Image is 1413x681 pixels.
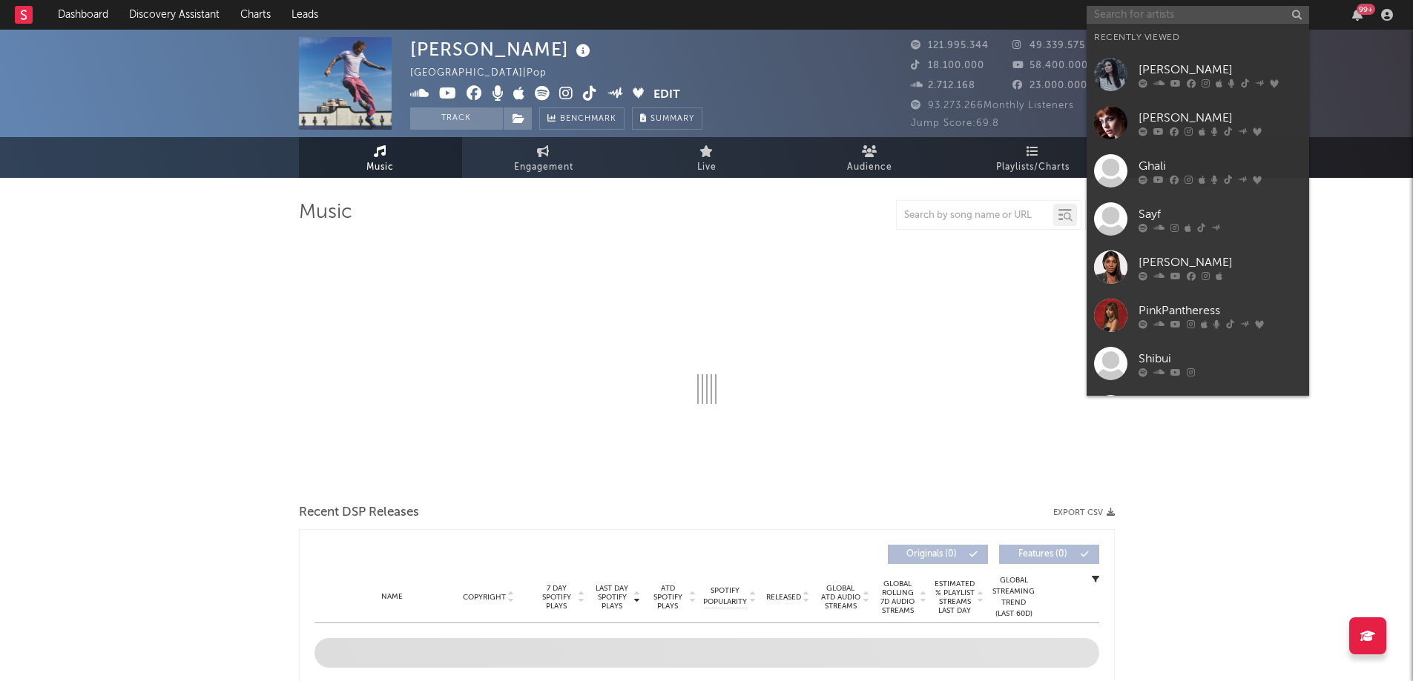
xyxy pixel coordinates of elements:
[911,61,984,70] span: 18.100.000
[888,545,988,564] button: Originals(0)
[1087,195,1309,243] a: Sayf
[788,137,952,178] a: Audience
[935,579,975,615] span: Estimated % Playlist Streams Last Day
[410,64,564,82] div: [GEOGRAPHIC_DATA] | Pop
[897,550,966,559] span: Originals ( 0 )
[593,584,632,611] span: Last Day Spotify Plays
[299,504,419,522] span: Recent DSP Releases
[1087,99,1309,147] a: [PERSON_NAME]
[1087,147,1309,195] a: Ghali
[632,107,702,130] button: Summary
[877,579,918,615] span: Global Rolling 7D Audio Streams
[1009,550,1077,559] span: Features ( 0 )
[999,545,1099,564] button: Features(0)
[539,107,625,130] a: Benchmark
[1087,339,1309,388] a: Shibui
[1139,350,1302,368] div: Shibui
[1352,9,1363,21] button: 99+
[1357,4,1375,15] div: 99 +
[653,86,680,104] button: Edit
[1053,508,1115,517] button: Export CSV
[911,101,1074,110] span: 93.273.266 Monthly Listeners
[897,210,1053,222] input: Search by song name or URL
[366,159,394,176] span: Music
[1094,29,1302,47] div: Recently Viewed
[911,41,989,50] span: 121.995.344
[1087,291,1309,339] a: PinkPantheress
[560,110,616,128] span: Benchmark
[1139,302,1302,319] div: PinkPantheress
[648,584,688,611] span: ATD Spotify Plays
[299,137,462,178] a: Music
[1087,388,1309,436] a: [PERSON_NAME]
[952,137,1115,178] a: Playlists/Charts
[1139,61,1302,79] div: [PERSON_NAME]
[1087,50,1309,99] a: [PERSON_NAME]
[1012,61,1088,70] span: 58.400.000
[996,159,1070,176] span: Playlists/Charts
[410,37,594,62] div: [PERSON_NAME]
[344,591,441,602] div: Name
[1139,253,1302,271] div: [PERSON_NAME]
[1139,157,1302,175] div: Ghali
[625,137,788,178] a: Live
[1139,205,1302,223] div: Sayf
[1012,41,1085,50] span: 49.339.575
[1087,243,1309,291] a: [PERSON_NAME]
[911,119,999,128] span: Jump Score: 69.8
[766,593,801,602] span: Released
[820,584,861,611] span: Global ATD Audio Streams
[514,159,573,176] span: Engagement
[463,593,506,602] span: Copyright
[650,115,694,123] span: Summary
[1012,81,1087,90] span: 23.000.000
[992,575,1036,619] div: Global Streaming Trend (Last 60D)
[537,584,576,611] span: 7 Day Spotify Plays
[911,81,975,90] span: 2.712.168
[410,107,503,130] button: Track
[847,159,892,176] span: Audience
[462,137,625,178] a: Engagement
[703,585,747,608] span: Spotify Popularity
[1087,6,1309,24] input: Search for artists
[1139,109,1302,127] div: [PERSON_NAME]
[697,159,717,176] span: Live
